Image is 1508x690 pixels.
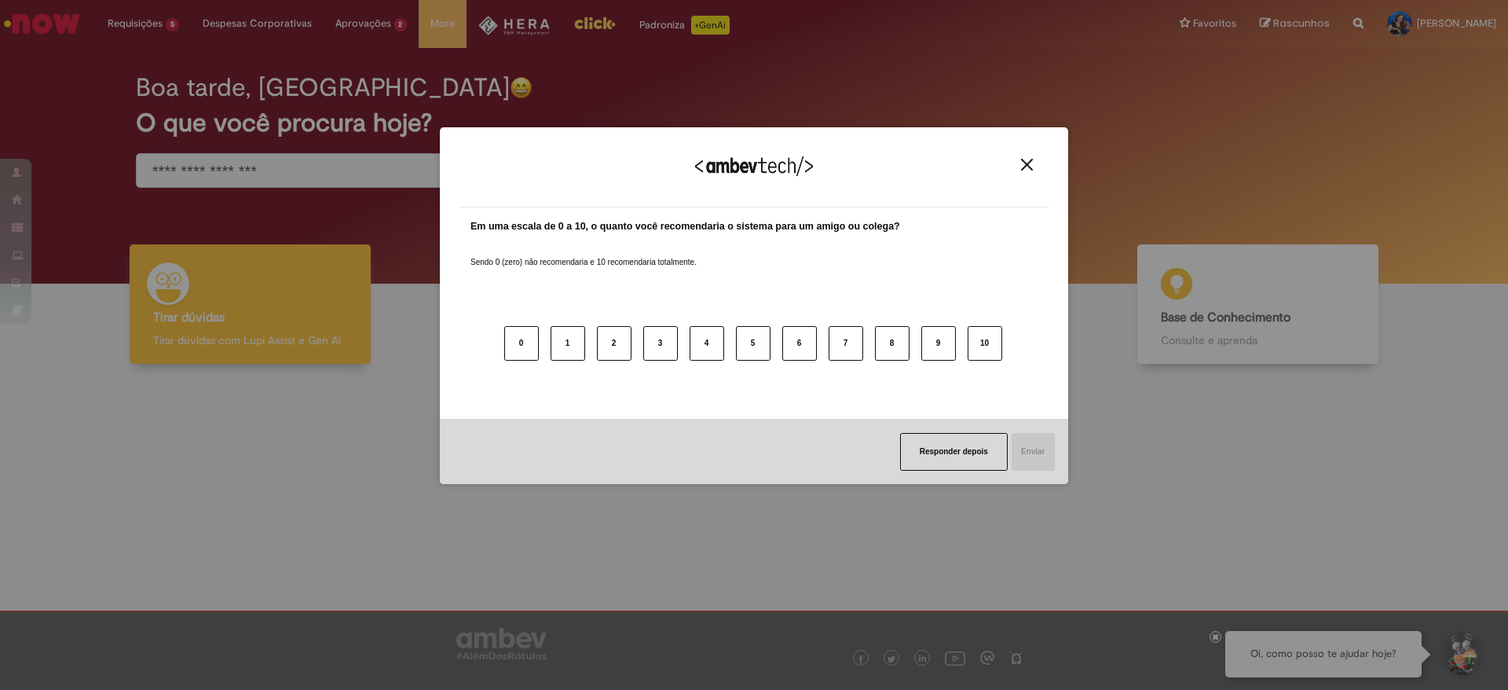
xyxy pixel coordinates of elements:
button: Close [1016,158,1038,171]
label: Sendo 0 (zero) não recomendaria e 10 recomendaria totalmente. [470,238,697,268]
button: 3 [643,326,678,361]
button: 0 [504,326,539,361]
button: 4 [690,326,724,361]
button: 6 [782,326,817,361]
button: 2 [597,326,631,361]
button: 5 [736,326,770,361]
button: 1 [551,326,585,361]
label: Em uma escala de 0 a 10, o quanto você recomendaria o sistema para um amigo ou colega? [470,219,900,234]
button: 7 [829,326,863,361]
button: 10 [968,326,1002,361]
img: Close [1021,159,1033,171]
button: 8 [875,326,910,361]
button: 9 [921,326,956,361]
button: Responder depois [900,433,1008,471]
img: Logo Ambevtech [695,156,813,176]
